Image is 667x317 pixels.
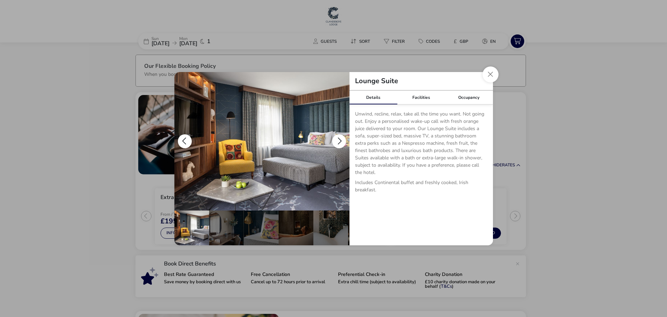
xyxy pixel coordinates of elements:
p: Includes Continental buffet and freshly cooked, Irish breakfast. [355,179,487,196]
img: 673552afe1a8fe09362739fc6a7b70e570782ea7df393f14647c41bce0c68dbd [174,72,349,211]
div: details [174,72,493,245]
div: Occupancy [445,90,493,104]
h2: Lounge Suite [349,78,404,85]
p: Unwind, recline, relax, take all the time you want. Not going out. Enjoy a personalised wake-up c... [355,110,487,179]
div: Facilities [397,90,445,104]
button: Close dialog [483,66,499,82]
div: Details [349,90,397,104]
